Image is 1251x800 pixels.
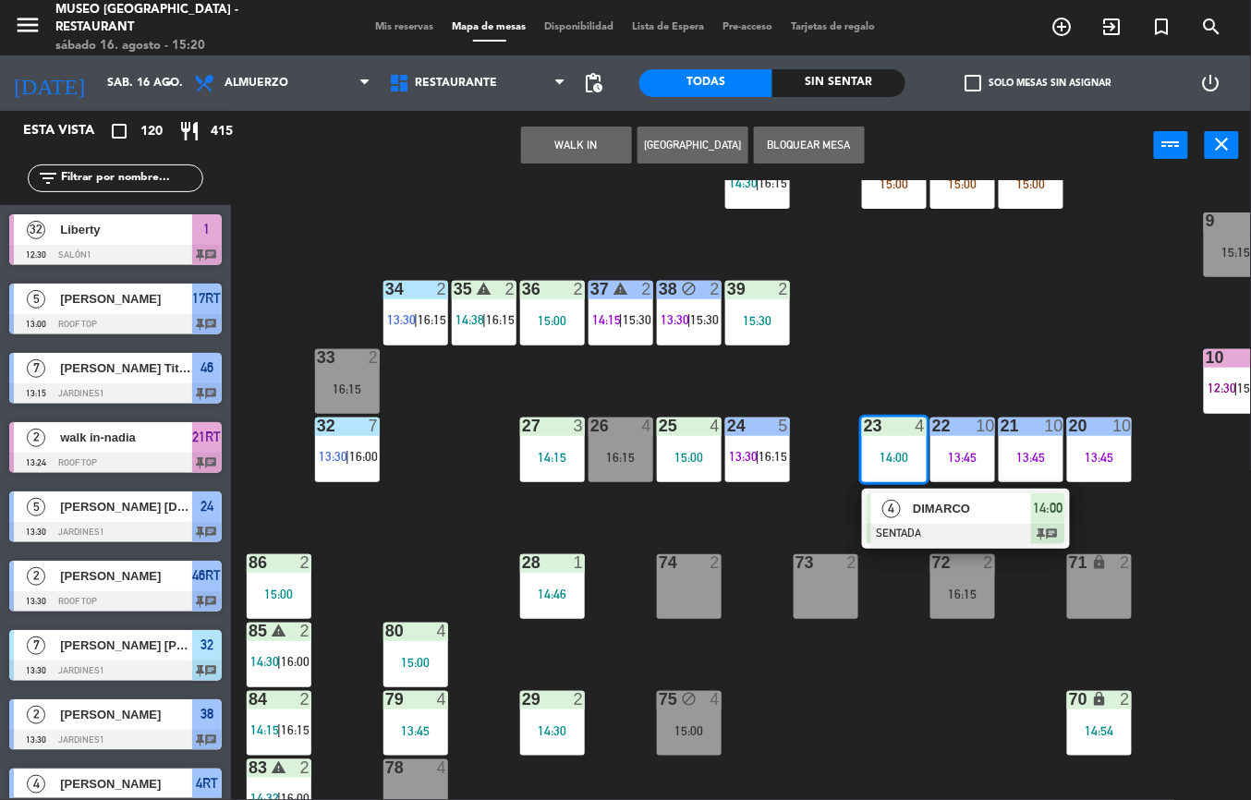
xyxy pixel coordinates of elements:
[779,418,790,434] div: 5
[415,77,497,90] span: Restaurante
[1154,131,1188,159] button: power_input
[590,418,591,434] div: 26
[1091,691,1107,707] i: lock
[247,588,311,600] div: 15:00
[725,314,790,327] div: 15:30
[369,349,380,366] div: 2
[1034,497,1063,519] span: 14:00
[1151,16,1173,38] i: turned_in_not
[932,418,933,434] div: 22
[1067,724,1132,737] div: 14:54
[196,772,218,794] span: 4RT
[59,168,202,188] input: Filtrar por nombre...
[367,22,443,32] span: Mis reservas
[711,691,722,708] div: 4
[624,22,714,32] span: Lista de Espera
[55,37,299,55] div: sábado 16. agosto - 15:20
[250,654,279,669] span: 14:30
[249,759,249,776] div: 83
[661,312,689,327] span: 13:30
[60,705,192,724] span: [PERSON_NAME]
[862,451,927,464] div: 14:00
[1121,554,1132,571] div: 2
[414,312,418,327] span: |
[847,554,858,571] div: 2
[1051,16,1074,38] i: add_circle_outline
[55,1,299,37] div: Museo [GEOGRAPHIC_DATA] - Restaurant
[520,724,585,737] div: 14:30
[714,22,783,32] span: Pre-acceso
[317,349,318,366] div: 33
[200,703,213,725] span: 38
[536,22,624,32] span: Disponibilidad
[1206,349,1207,366] div: 10
[1211,133,1233,155] i: close
[882,500,901,518] span: 4
[193,564,222,587] span: 46RT
[727,281,728,297] div: 39
[1069,554,1070,571] div: 71
[204,218,211,240] span: 1
[60,428,192,447] span: walk in-nadia
[729,176,758,190] span: 14:30
[250,722,279,737] span: 14:15
[1201,16,1223,38] i: search
[1067,451,1132,464] div: 13:45
[638,127,748,164] button: [GEOGRAPHIC_DATA]
[681,691,697,707] i: block
[60,497,192,516] span: [PERSON_NAME] [DATE][PERSON_NAME]
[437,281,448,297] div: 2
[27,636,45,655] span: 7
[1205,131,1239,159] button: close
[589,451,653,464] div: 16:15
[225,77,288,90] span: Almuerzo
[385,759,386,776] div: 78
[756,176,759,190] span: |
[796,554,796,571] div: 73
[27,775,45,794] span: 4
[14,11,42,45] button: menu
[14,11,42,39] i: menu
[193,426,222,448] span: 21RT
[443,22,536,32] span: Mapa de mesas
[418,312,446,327] span: 16:15
[482,312,486,327] span: |
[522,554,523,571] div: 28
[1200,72,1222,94] i: power_settings_new
[249,623,249,639] div: 85
[574,281,585,297] div: 2
[913,499,1031,518] span: DIMARCO
[369,418,380,434] div: 7
[759,449,788,464] span: 16:15
[315,382,380,395] div: 16:15
[385,623,386,639] div: 80
[437,759,448,776] div: 4
[772,69,905,97] div: Sin sentar
[27,429,45,447] span: 2
[966,75,1111,91] label: Solo mesas sin asignar
[60,289,192,309] span: [PERSON_NAME]
[521,127,632,164] button: WALK IN
[520,588,585,600] div: 14:46
[862,177,927,190] div: 15:00
[779,281,790,297] div: 2
[619,312,623,327] span: |
[200,357,213,379] span: 46
[437,623,448,639] div: 4
[966,75,982,91] span: check_box_outline_blank
[756,449,759,464] span: |
[1101,16,1123,38] i: exit_to_app
[711,281,722,297] div: 2
[300,759,311,776] div: 2
[864,418,865,434] div: 23
[60,566,192,586] span: [PERSON_NAME]
[271,623,286,638] i: warning
[281,722,310,737] span: 16:15
[657,451,722,464] div: 15:00
[211,121,233,142] span: 415
[60,774,192,794] span: [PERSON_NAME]
[178,120,200,142] i: restaurant
[759,176,788,190] span: 16:15
[592,312,621,327] span: 14:15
